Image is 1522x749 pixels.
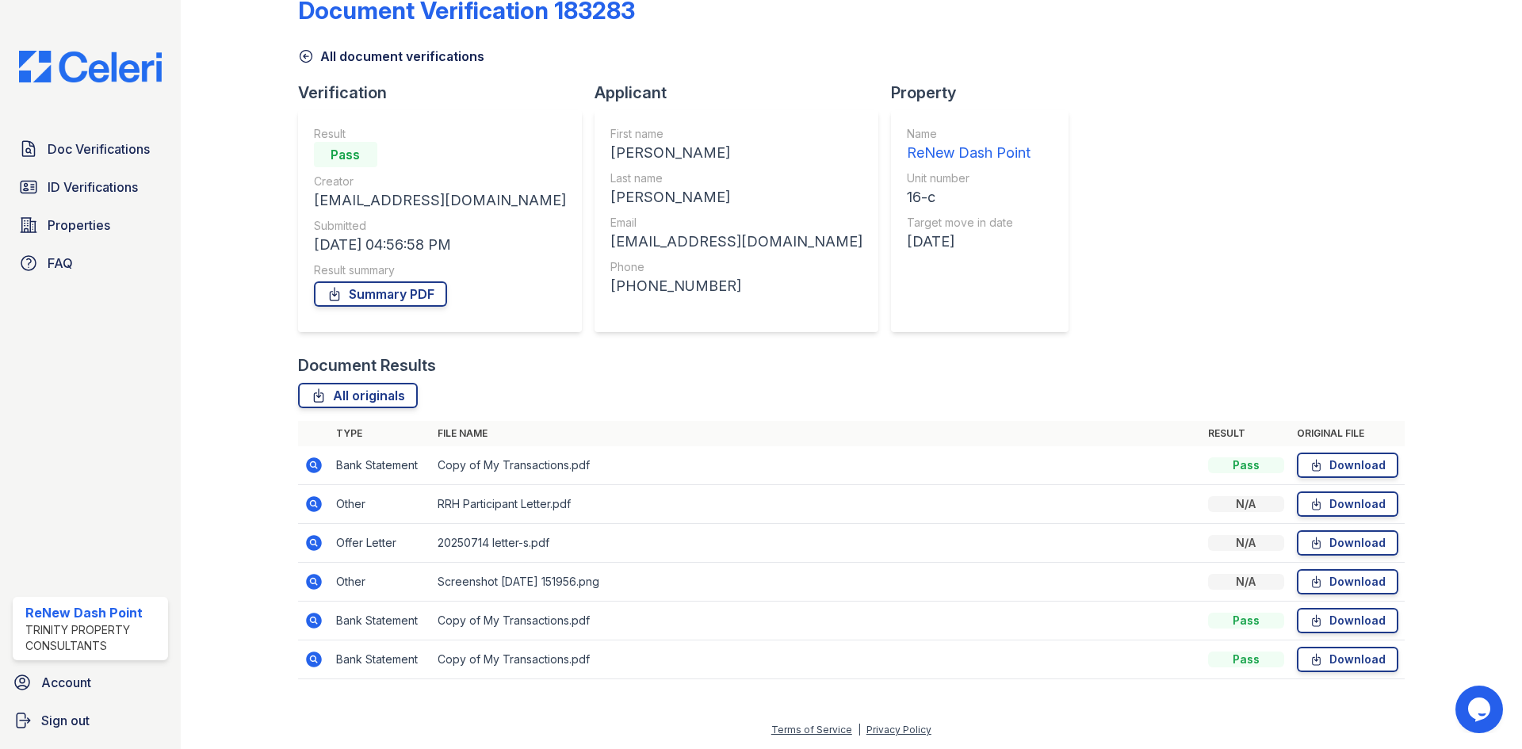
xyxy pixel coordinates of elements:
[6,51,174,82] img: CE_Logo_Blue-a8612792a0a2168367f1c8372b55b34899dd931a85d93a1a3d3e32e68fde9ad4.png
[6,705,174,736] a: Sign out
[610,170,862,186] div: Last name
[41,711,90,730] span: Sign out
[595,82,891,104] div: Applicant
[771,724,852,736] a: Terms of Service
[298,383,418,408] a: All originals
[891,82,1081,104] div: Property
[610,259,862,275] div: Phone
[330,563,431,602] td: Other
[13,171,168,203] a: ID Verifications
[1297,569,1398,594] a: Download
[25,603,162,622] div: ReNew Dash Point
[13,247,168,279] a: FAQ
[314,262,566,278] div: Result summary
[431,485,1202,524] td: RRH Participant Letter.pdf
[13,133,168,165] a: Doc Verifications
[907,142,1031,164] div: ReNew Dash Point
[314,281,447,307] a: Summary PDF
[330,485,431,524] td: Other
[1208,613,1284,629] div: Pass
[431,524,1202,563] td: 20250714 letter-s.pdf
[431,446,1202,485] td: Copy of My Transactions.pdf
[1297,453,1398,478] a: Download
[431,563,1202,602] td: Screenshot [DATE] 151956.png
[314,189,566,212] div: [EMAIL_ADDRESS][DOMAIN_NAME]
[866,724,931,736] a: Privacy Policy
[1455,686,1506,733] iframe: chat widget
[48,254,73,273] span: FAQ
[330,524,431,563] td: Offer Letter
[330,446,431,485] td: Bank Statement
[1208,457,1284,473] div: Pass
[610,126,862,142] div: First name
[298,47,484,66] a: All document verifications
[41,673,91,692] span: Account
[431,421,1202,446] th: File name
[610,215,862,231] div: Email
[1297,608,1398,633] a: Download
[907,186,1031,208] div: 16-c
[6,667,174,698] a: Account
[1208,574,1284,590] div: N/A
[610,231,862,253] div: [EMAIL_ADDRESS][DOMAIN_NAME]
[314,126,566,142] div: Result
[25,622,162,654] div: Trinity Property Consultants
[1297,530,1398,556] a: Download
[1202,421,1291,446] th: Result
[1291,421,1405,446] th: Original file
[431,602,1202,640] td: Copy of My Transactions.pdf
[314,174,566,189] div: Creator
[298,82,595,104] div: Verification
[48,139,150,159] span: Doc Verifications
[907,231,1031,253] div: [DATE]
[610,142,862,164] div: [PERSON_NAME]
[858,724,861,736] div: |
[13,209,168,241] a: Properties
[314,234,566,256] div: [DATE] 04:56:58 PM
[298,354,436,376] div: Document Results
[48,178,138,197] span: ID Verifications
[1208,652,1284,667] div: Pass
[907,126,1031,142] div: Name
[314,142,377,167] div: Pass
[1208,496,1284,512] div: N/A
[48,216,110,235] span: Properties
[330,640,431,679] td: Bank Statement
[314,218,566,234] div: Submitted
[1297,647,1398,672] a: Download
[1297,491,1398,517] a: Download
[610,186,862,208] div: [PERSON_NAME]
[330,421,431,446] th: Type
[1208,535,1284,551] div: N/A
[907,126,1031,164] a: Name ReNew Dash Point
[907,215,1031,231] div: Target move in date
[330,602,431,640] td: Bank Statement
[610,275,862,297] div: [PHONE_NUMBER]
[431,640,1202,679] td: Copy of My Transactions.pdf
[907,170,1031,186] div: Unit number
